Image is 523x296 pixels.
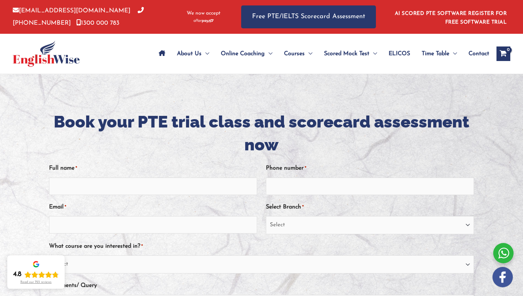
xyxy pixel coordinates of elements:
[49,162,77,174] label: Full name
[241,5,376,28] a: Free PTE/IELTS Scorecard Assessment
[284,41,305,66] span: Courses
[389,41,410,66] span: ELICOS
[221,41,265,66] span: Online Coaching
[395,11,507,25] a: AI SCORED PTE SOFTWARE REGISTER FOR FREE SOFTWARE TRIAL
[171,41,215,66] a: About UsMenu Toggle
[202,41,209,66] span: Menu Toggle
[13,270,21,279] div: 4.8
[49,280,97,292] label: Comments/ Query
[422,41,449,66] span: Time Table
[215,41,278,66] a: Online CoachingMenu Toggle
[305,41,312,66] span: Menu Toggle
[13,8,144,26] a: [PHONE_NUMBER]
[449,41,457,66] span: Menu Toggle
[369,41,377,66] span: Menu Toggle
[492,267,513,287] img: white-facebook.png
[469,41,489,66] span: Contact
[13,270,59,279] div: Rating: 4.8 out of 5
[266,162,306,174] label: Phone number
[463,41,489,66] a: Contact
[153,41,489,66] nav: Site Navigation: Main Menu
[383,41,416,66] a: ELICOS
[187,10,220,17] span: We now accept
[194,19,214,23] img: Afterpay-Logo
[49,240,143,252] label: What course are you interested in?
[496,46,510,61] a: View Shopping Cart, empty
[265,41,272,66] span: Menu Toggle
[49,201,66,213] label: Email
[318,41,383,66] a: Scored Mock TestMenu Toggle
[324,41,369,66] span: Scored Mock Test
[13,8,130,14] a: [EMAIL_ADDRESS][DOMAIN_NAME]
[177,41,202,66] span: About Us
[76,20,119,26] a: 1300 000 783
[49,110,474,156] h1: Book your PTE trial class and scorecard assessment now
[416,41,463,66] a: Time TableMenu Toggle
[390,5,510,29] aside: Header Widget 1
[20,280,52,284] div: Read our 723 reviews
[278,41,318,66] a: CoursesMenu Toggle
[13,41,80,67] img: cropped-ew-logo
[266,201,304,213] label: Select Branch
